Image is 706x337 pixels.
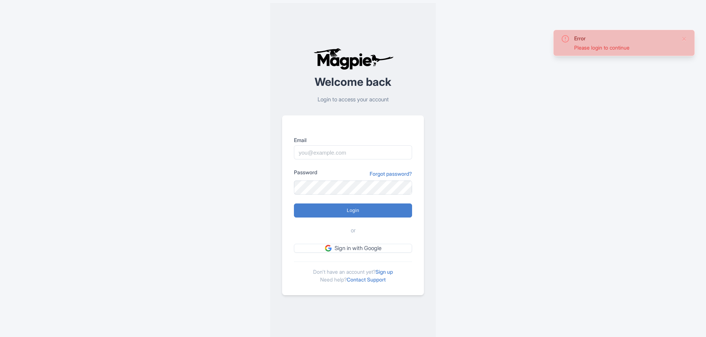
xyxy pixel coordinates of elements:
[574,44,675,51] div: Please login to continue
[294,244,412,253] a: Sign in with Google
[312,48,395,70] img: logo-ab69f6fb50320c5b225c76a69d11143b.png
[282,76,424,88] h2: Welcome back
[294,168,317,176] label: Password
[294,203,412,218] input: Login
[370,170,412,178] a: Forgot password?
[574,34,675,42] div: Error
[294,136,412,144] label: Email
[294,262,412,283] div: Don't have an account yet? Need help?
[282,95,424,104] p: Login to access your account
[351,226,356,235] span: or
[325,245,332,252] img: google.svg
[376,269,393,275] a: Sign up
[347,276,386,283] a: Contact Support
[294,145,412,159] input: you@example.com
[681,34,687,43] button: Close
